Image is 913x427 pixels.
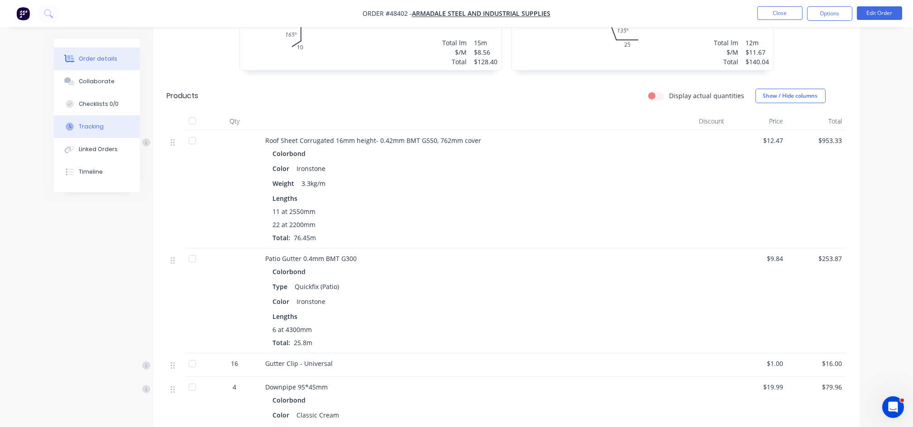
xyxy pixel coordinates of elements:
[412,9,550,18] a: Armadale steel and Industrial Supplies
[293,408,343,422] div: Classic Cream
[54,93,140,115] button: Checklists 0/0
[273,177,298,190] div: Weight
[791,359,842,368] span: $16.00
[714,47,739,57] div: $/M
[273,233,291,242] span: Total:
[291,233,320,242] span: 76.45m
[293,162,330,175] div: Ironstone
[732,359,784,368] span: $1.00
[807,6,852,21] button: Options
[714,57,739,66] div: Total
[54,47,140,70] button: Order details
[54,70,140,93] button: Collaborate
[746,57,770,66] div: $140.04
[714,38,739,47] div: Total lm
[273,207,316,216] span: 11 at 2550mm
[266,359,333,368] span: Gutter Clip - Universal
[79,123,104,131] div: Tracking
[746,38,770,47] div: 12m
[54,138,140,161] button: Linked Orders
[857,6,902,20] button: Edit Order
[669,112,728,130] div: Discount
[273,408,293,422] div: Color
[882,396,904,418] iframe: Intercom live chat
[732,254,784,263] span: $9.84
[167,90,199,101] div: Products
[231,359,239,368] span: 16
[16,7,30,20] img: Factory
[273,295,293,308] div: Color
[208,112,262,130] div: Qty
[791,136,842,145] span: $953.33
[79,77,115,85] div: Collaborate
[757,6,803,20] button: Close
[791,382,842,392] span: $79.96
[293,295,330,308] div: Ironstone
[298,177,330,190] div: 3.3kg/m
[273,338,291,347] span: Total:
[443,38,467,47] div: Total lm
[474,47,498,57] div: $8.56
[79,100,119,108] div: Checklists 0/0
[791,254,842,263] span: $253.87
[273,147,310,160] div: Colorbond
[728,112,787,130] div: Price
[273,325,312,334] span: 6 at 4300mm
[474,38,498,47] div: 15m
[443,47,467,57] div: $/M
[266,254,357,263] span: Patio Gutter 0.4mm BMT G300
[54,161,140,183] button: Timeline
[732,382,784,392] span: $19.99
[755,89,826,103] button: Show / Hide columns
[292,280,343,293] div: Quickfix (Patio)
[233,382,237,392] span: 4
[746,47,770,57] div: $11.67
[273,312,298,321] span: Lengths
[474,57,498,66] div: $128.40
[79,145,118,153] div: Linked Orders
[732,136,784,145] span: $12.47
[273,220,316,229] span: 22 at 2200mm
[273,280,292,293] div: Type
[273,265,310,278] div: Colorbond
[273,194,298,203] span: Lengths
[291,338,316,347] span: 25.8m
[273,162,293,175] div: Color
[787,112,846,130] div: Total
[79,55,117,63] div: Order details
[669,91,745,100] label: Display actual quantities
[363,9,412,18] span: Order #48402 -
[54,115,140,138] button: Tracking
[79,168,103,176] div: Timeline
[266,383,328,391] span: Downpipe 95*45mm
[266,136,482,145] span: Roof Sheet Corrugated 16mm height- 0.42mm BMT G550, 762mm cover
[273,394,310,407] div: Colorbond
[443,57,467,66] div: Total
